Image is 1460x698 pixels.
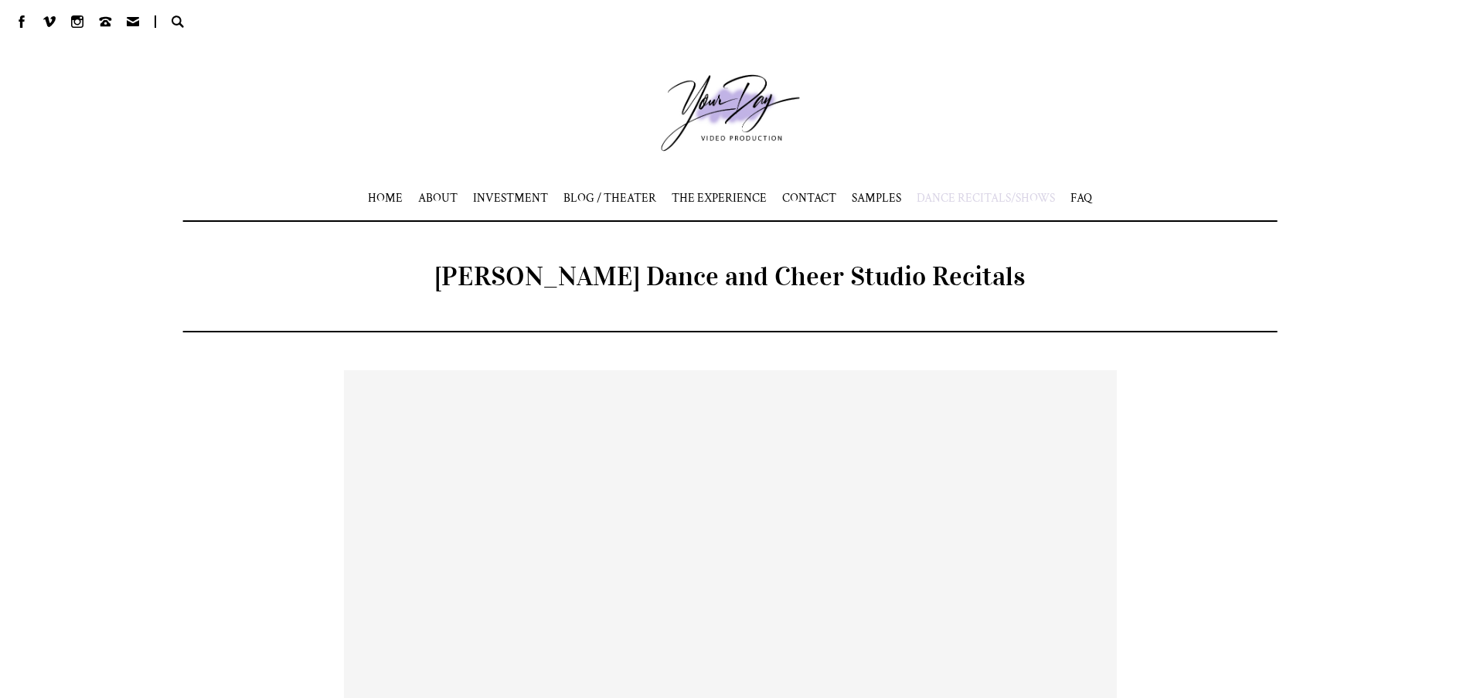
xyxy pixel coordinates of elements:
span: SAMPLES [852,190,901,206]
a: ABOUT [418,190,458,206]
a: BLOG / THEATER [563,190,656,206]
a: THE EXPERIENCE [672,190,767,206]
a: CONTACT [782,190,836,206]
a: FAQ [1070,190,1092,206]
h1: [PERSON_NAME] Dance and Cheer Studio Recitals [344,260,1117,293]
a: HOME [368,190,403,206]
span: DANCE RECITALS/SHOWS [917,190,1055,206]
a: INVESTMENT [473,190,548,206]
a: Your Day Production Logo [638,51,823,175]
